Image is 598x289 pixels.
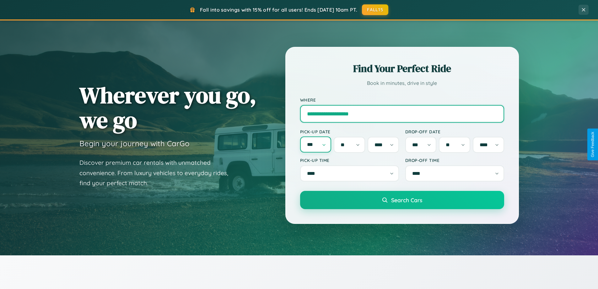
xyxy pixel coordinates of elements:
[362,4,388,15] button: FALL15
[300,97,504,103] label: Where
[300,191,504,209] button: Search Cars
[79,83,256,132] h1: Wherever you go, we go
[300,158,399,163] label: Pick-up Time
[200,7,357,13] span: Fall into savings with 15% off for all users! Ends [DATE] 10am PT.
[79,139,190,148] h3: Begin your journey with CarGo
[300,79,504,88] p: Book in minutes, drive in style
[405,129,504,134] label: Drop-off Date
[300,62,504,75] h2: Find Your Perfect Ride
[79,158,236,188] p: Discover premium car rentals with unmatched convenience. From luxury vehicles to everyday rides, ...
[300,129,399,134] label: Pick-up Date
[391,197,422,203] span: Search Cars
[405,158,504,163] label: Drop-off Time
[590,132,595,157] div: Give Feedback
